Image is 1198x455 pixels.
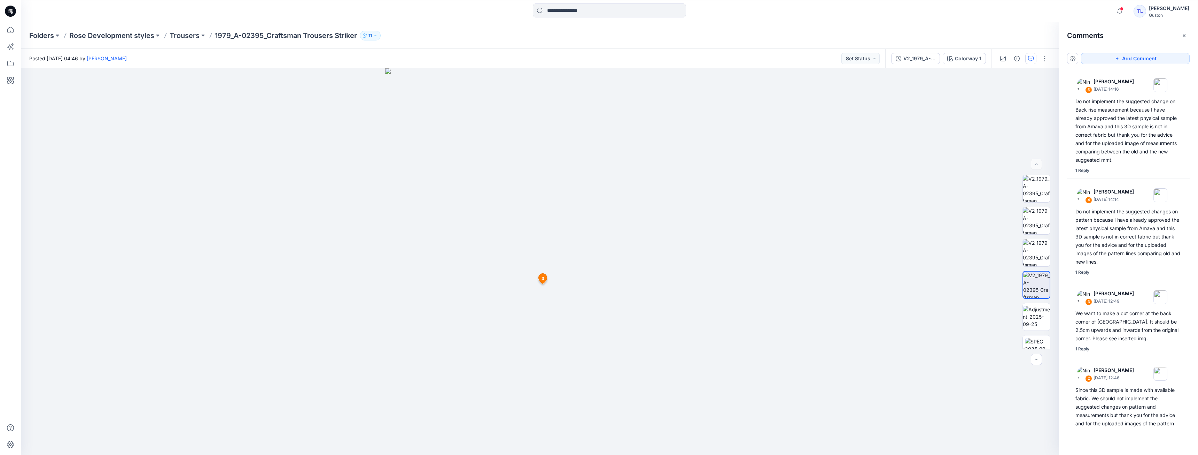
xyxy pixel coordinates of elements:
p: 1979_A-02395_Craftsman Trousers Striker [215,31,357,40]
p: [DATE] 14:16 [1094,86,1134,93]
div: [PERSON_NAME] [1149,4,1189,13]
img: Adjustment_2025-09-25 [1023,306,1050,328]
img: V2_1979_A-02395_Craftsman Trousers Striker_Colorway 1_Front [1023,175,1050,202]
h2: Comments [1067,31,1104,40]
div: V2_1979_A-02395_Craftsman Trousers Striker [903,55,935,62]
img: Nina Moller [1077,188,1091,202]
img: eyJhbGciOiJIUzI1NiIsImtpZCI6IjAiLCJzbHQiOiJzZXMiLCJ0eXAiOiJKV1QifQ.eyJkYXRhIjp7InR5cGUiOiJzdG9yYW... [385,68,694,455]
p: [PERSON_NAME] [1094,289,1134,298]
p: [PERSON_NAME] [1094,188,1134,196]
div: TL [1134,5,1146,17]
div: 1 Reply [1075,346,1089,352]
div: Since this 3D sample is made with available fabric. We should not implement the suggested changes... [1075,386,1181,445]
div: 4 [1085,197,1092,204]
div: 1 Reply [1075,167,1089,174]
button: Details [1011,53,1022,64]
img: Nina Moller [1077,367,1091,381]
img: V2_1979_A-02395_Craftsman Trousers Striker_Colorway 1_Right [1023,272,1050,298]
div: Colorway 1 [955,55,981,62]
img: V2_1979_A-02395_Craftsman Trousers Striker_Colorway 1_Left [1023,239,1050,266]
img: V2_1979_A-02395_Craftsman Trousers Striker_Colorway 1_Back [1023,207,1050,234]
div: 3 [1085,298,1092,305]
img: Nina Moller [1077,290,1091,304]
img: SPEC 2025-09-26 095107 [1025,338,1050,360]
div: 2 [1085,375,1092,382]
p: [DATE] 12:46 [1094,374,1134,381]
div: 1 Reply [1075,269,1089,276]
a: Rose Development styles [69,31,154,40]
div: Do not implement the suggested changes on pattern because I have already approved the latest phys... [1075,207,1181,266]
button: Colorway 1 [943,53,986,64]
a: [PERSON_NAME] [87,55,127,61]
button: 11 [360,31,381,40]
img: Nina Moller [1077,78,1091,92]
p: [PERSON_NAME] [1094,366,1134,374]
span: Posted [DATE] 04:46 by [29,55,127,62]
p: [PERSON_NAME] [1094,77,1134,86]
div: Do not implement the suggested change on Back rise measurement because I have already approved th... [1075,97,1181,164]
div: Guston [1149,13,1189,18]
div: 5 [1085,86,1092,93]
button: V2_1979_A-02395_Craftsman Trousers Striker [891,53,940,64]
p: [DATE] 14:14 [1094,196,1134,203]
a: Trousers [170,31,200,40]
p: 11 [368,32,372,39]
p: [DATE] 12:49 [1094,298,1134,305]
div: We want to make a cut corner at the back corner of [GEOGRAPHIC_DATA]. It should be 2,5cm upwards ... [1075,309,1181,343]
a: Folders [29,31,54,40]
button: Add Comment [1081,53,1190,64]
